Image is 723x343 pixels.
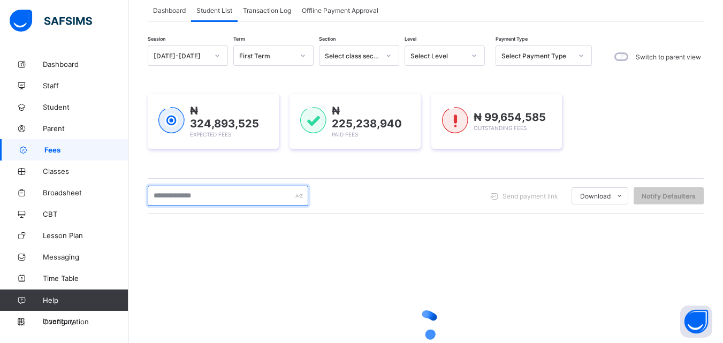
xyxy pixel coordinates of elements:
span: Transaction Log [243,6,291,14]
span: Term [233,36,245,42]
span: Send payment link [503,192,558,200]
span: Payment Type [496,36,528,42]
span: Dashboard [153,6,186,14]
span: Time Table [43,274,128,283]
span: ₦ 225,238,940 [332,104,402,130]
div: [DATE]-[DATE] [154,52,208,60]
span: Student List [196,6,232,14]
span: Notify Defaulters [642,192,696,200]
span: Student [43,103,128,111]
button: Open asap [680,306,712,338]
span: ₦ 99,654,585 [474,111,546,124]
span: Level [405,36,416,42]
span: ₦ 324,893,525 [190,104,259,130]
span: CBT [43,210,128,218]
span: Dashboard [43,60,128,68]
span: Messaging [43,253,128,261]
span: Download [580,192,611,200]
span: Staff [43,81,128,90]
span: Paid Fees [332,131,358,138]
span: Parent [43,124,128,133]
div: Select Payment Type [501,52,572,60]
img: expected-1.03dd87d44185fb6c27cc9b2570c10499.svg [158,107,185,134]
div: First Term [239,52,294,60]
div: Select class section [325,52,379,60]
img: paid-1.3eb1404cbcb1d3b736510a26bbfa3ccb.svg [300,107,326,134]
span: Classes [43,167,128,176]
span: Help [43,296,128,304]
span: Outstanding Fees [474,125,527,131]
span: Configuration [43,317,128,326]
img: safsims [10,10,92,32]
span: Lesson Plan [43,231,128,240]
span: Session [148,36,165,42]
span: Expected Fees [190,131,231,138]
span: Fees [44,146,128,154]
label: Switch to parent view [636,53,701,61]
img: outstanding-1.146d663e52f09953f639664a84e30106.svg [442,107,468,134]
span: Section [319,36,336,42]
span: Offline Payment Approval [302,6,378,14]
div: Select Level [410,52,465,60]
span: Broadsheet [43,188,128,197]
